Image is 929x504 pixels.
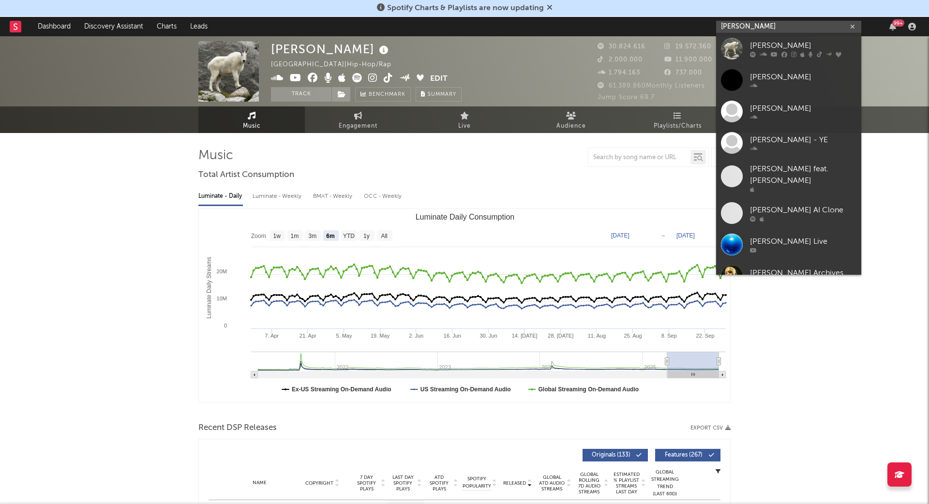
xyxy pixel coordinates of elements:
text: 25. Aug [624,333,642,339]
a: Live [411,106,518,133]
text: Zoom [251,233,266,239]
a: [PERSON_NAME] [716,64,861,96]
text: 2. Jun [409,333,423,339]
span: Estimated % Playlist Streams Last Day [613,472,640,495]
span: Dismiss [547,4,553,12]
text: YTD [343,233,355,239]
a: [PERSON_NAME] Archives [716,260,861,292]
span: 30.824.616 [598,44,645,50]
span: Audience [556,120,586,132]
div: [PERSON_NAME] [750,103,856,115]
div: [PERSON_NAME] - YE [750,134,856,146]
text: [DATE] [676,232,695,239]
input: Search by song name or URL [588,154,690,162]
text: 20M [217,268,227,274]
div: [GEOGRAPHIC_DATA] | Hip-Hop/Rap [271,59,403,71]
text: 0 [224,323,227,328]
span: Playlists/Charts [654,120,702,132]
text: 8. Sep [661,333,677,339]
span: Copyright [305,480,333,486]
text: 7. Apr [265,333,279,339]
span: Engagement [339,120,377,132]
a: Music [198,106,305,133]
text: 30. Jun [479,333,497,339]
a: Engagement [305,106,411,133]
span: 61.389.860 Monthly Listeners [598,83,705,89]
text: Global Streaming On-Demand Audio [539,386,639,393]
text: 1y [363,233,370,239]
text: 19. May [371,333,390,339]
text: 6m [326,233,334,239]
text: 11. Aug [588,333,606,339]
span: Live [458,120,471,132]
span: 2.000.000 [598,57,643,63]
text: 22. Sep [696,333,714,339]
span: Summary [428,92,456,97]
text: [DATE] [611,232,629,239]
div: [PERSON_NAME] feat. [PERSON_NAME] [750,163,856,187]
text: 1w [273,233,281,239]
button: Edit [430,73,448,85]
div: OCC - Weekly [364,188,403,205]
div: Name [228,479,291,487]
div: [PERSON_NAME] AI Clone [750,205,856,216]
text: 10M [217,296,227,301]
text: 3m [309,233,317,239]
span: Originals ( 133 ) [589,452,633,458]
a: Audience [518,106,624,133]
span: Global Rolling 7D Audio Streams [576,472,602,495]
text: 1m [291,233,299,239]
button: Track [271,87,331,102]
div: [PERSON_NAME] [271,41,391,57]
div: BMAT - Weekly [313,188,354,205]
text: US Streaming On-Demand Audio [420,386,511,393]
div: Luminate - Weekly [253,188,303,205]
text: 14. [DATE] [512,333,538,339]
a: Dashboard [31,17,77,36]
span: 7 Day Spotify Plays [354,474,379,492]
a: [PERSON_NAME] [716,33,861,64]
text: Ex-US Streaming On-Demand Audio [292,386,391,393]
div: Global Streaming Trend (Last 60D) [650,469,679,498]
span: Spotify Charts & Playlists are now updating [387,4,544,12]
button: Summary [416,87,462,102]
button: Export CSV [690,425,731,431]
a: Discovery Assistant [77,17,150,36]
span: Jump Score: 69.7 [598,94,655,101]
button: 99+ [889,23,896,30]
text: → [660,232,666,239]
a: Benchmark [355,87,411,102]
text: 16. Jun [444,333,461,339]
text: Luminate Daily Streams [206,257,212,318]
div: [PERSON_NAME] [750,40,856,52]
span: Total Artist Consumption [198,169,294,181]
a: [PERSON_NAME] feat. [PERSON_NAME] [716,159,861,197]
span: Released [503,480,526,486]
text: 28. [DATE] [548,333,573,339]
a: [PERSON_NAME] [716,96,861,127]
span: Recent DSP Releases [198,422,277,434]
text: 21. Apr [300,333,316,339]
span: 19.572.360 [664,44,711,50]
a: [PERSON_NAME] AI Clone [716,197,861,229]
div: [PERSON_NAME] Live [750,236,856,248]
button: Originals(133) [583,449,648,461]
a: Playlists/Charts [624,106,731,133]
span: Spotify Popularity [463,475,491,490]
a: Leads [183,17,214,36]
div: [PERSON_NAME] [750,72,856,83]
text: 5. May [336,333,352,339]
a: [PERSON_NAME] Live [716,229,861,260]
text: All [381,233,387,239]
span: 11.900.000 [664,57,712,63]
span: Last Day Spotify Plays [390,474,416,492]
div: [PERSON_NAME] Archives [750,267,856,279]
span: 1.794.163 [598,70,640,76]
span: Music [243,120,261,132]
span: Features ( 267 ) [661,452,706,458]
a: Charts [150,17,183,36]
div: 99 + [892,19,904,27]
span: ATD Spotify Plays [426,474,452,492]
span: 737.000 [664,70,702,76]
svg: Luminate Daily Consumption [199,209,731,402]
